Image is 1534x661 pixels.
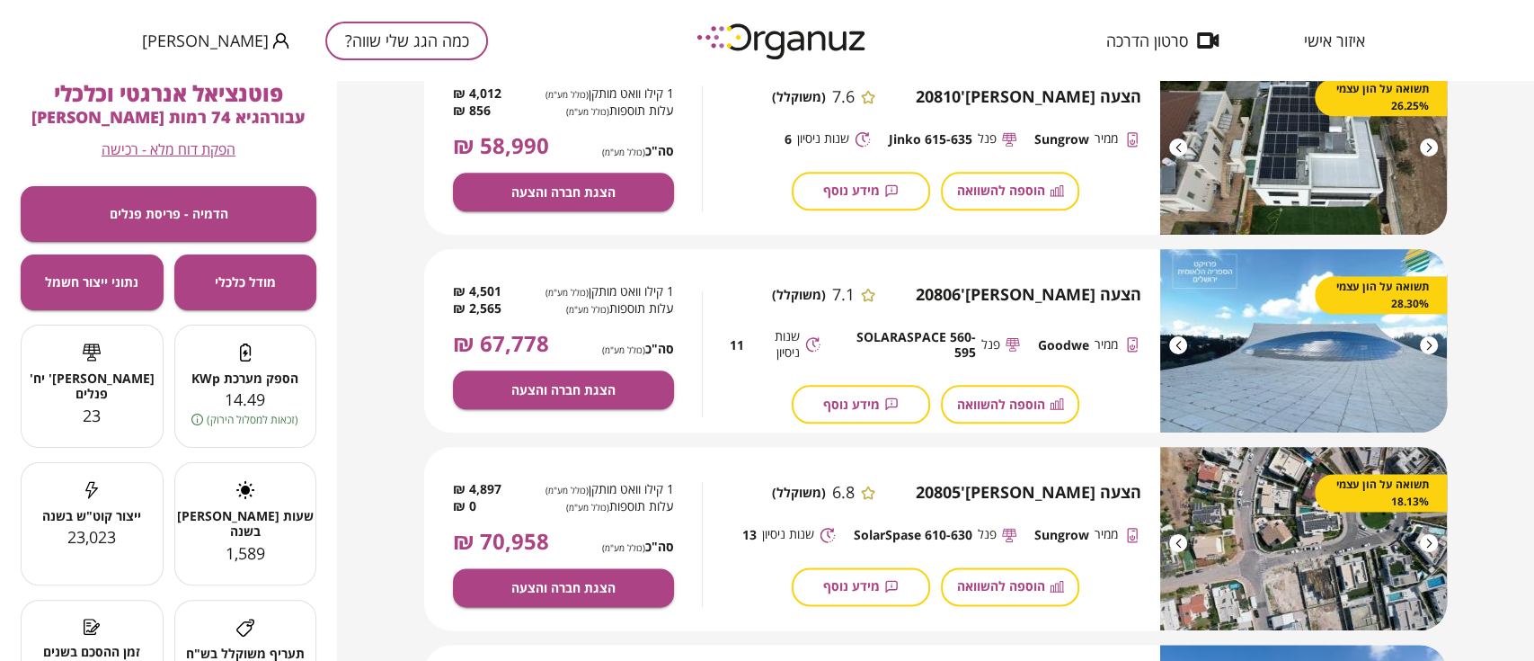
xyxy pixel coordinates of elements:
[839,329,976,361] span: SOLARASPACE 560-595
[602,143,674,158] span: סה"כ
[226,542,265,564] span: 1,589
[1034,527,1089,542] span: Sungrow
[823,578,880,594] span: מידע נוסף
[215,274,276,290] span: מודל כלכלי
[1304,31,1365,49] span: איזור אישי
[772,287,826,302] span: (משוקלל)
[175,508,316,540] span: שעות [PERSON_NAME] בשנה
[453,331,549,356] span: 67,778 ₪
[1333,278,1429,312] span: תשואה על הון עצמי 28.30%
[1160,447,1447,630] img: image
[225,389,265,410] span: 14.49
[54,78,283,108] span: פוטנציאל אנרגטי וכלכלי
[1106,31,1188,49] span: סרטון הדרכה
[832,285,855,305] span: 7.1
[978,130,997,147] span: פנל
[602,541,645,554] span: (כולל מע"מ)
[981,336,1000,353] span: פנל
[1034,131,1089,147] span: Sungrow
[762,526,814,543] span: שנות ניסיון
[566,105,609,118] span: (כולל מע"מ)
[772,89,826,104] span: (משוקלל)
[566,501,609,514] span: (כולל מע"מ)
[511,580,616,595] span: הצגת חברה והצעה
[978,526,997,543] span: פנל
[142,31,269,49] span: [PERSON_NAME]
[1095,526,1118,543] span: ממיר
[174,255,317,310] button: מודל כלכלי
[941,567,1079,606] button: הוספה להשוואה
[453,529,549,554] span: 70,958 ₪
[1079,31,1246,49] button: סרטון הדרכה
[792,172,930,210] button: מידע נוסף
[175,646,316,661] span: תעריף משוקלל בש"ח
[730,337,744,353] span: 11
[21,186,316,242] button: הדמיה - פריסת פנלים
[889,131,972,147] span: Jinko 615-635
[602,539,674,554] span: סה"כ
[453,481,501,498] span: 4,897 ₪
[530,85,674,103] span: 1 קילו וואט מותקן
[22,508,163,523] span: ייצור קוט"ש בשנה
[67,526,116,548] span: 23,023
[453,103,491,120] span: 856 ₪
[207,411,298,428] span: (זכאות למסלול הירוק)
[511,184,616,200] span: הצגת חברה והצעה
[545,484,589,496] span: (כולל מע"מ)
[957,578,1045,594] span: הוספה להשוואה
[1277,31,1392,49] button: איזור אישי
[957,183,1045,198] span: הוספה להשוואה
[453,133,549,158] span: 58,990 ₪
[1095,336,1118,353] span: ממיר
[31,106,306,128] span: עבור הגיא 74 רמות [PERSON_NAME]
[941,172,1079,210] button: הוספה להשוואה
[545,88,589,101] span: (כולל מע"מ)
[530,103,674,120] span: עלות תוספות
[566,303,609,316] span: (כולל מע"מ)
[453,85,501,103] span: 4,012 ₪
[1333,476,1429,510] span: תשואה על הון עצמי 18.13%
[1333,80,1429,114] span: תשואה על הון עצמי 26.25%
[22,644,163,659] span: זמן ההסכם בשנים
[684,16,882,66] img: logo
[1095,130,1118,147] span: ממיר
[823,397,880,412] span: מידע נוסף
[941,385,1079,424] button: הוספה להשוואה
[453,498,476,515] span: 0 ₪
[175,371,316,386] span: הספק מערכת KWp
[916,87,1141,107] span: הצעה [PERSON_NAME]' 20810
[772,485,826,500] span: (משוקלל)
[530,300,674,317] span: עלות תוספות
[1160,51,1447,235] img: image
[792,385,930,424] button: מידע נוסף
[102,141,235,158] button: הפקת דוח מלא - רכישה
[453,283,501,300] span: 4,501 ₪
[749,328,800,362] span: שנות ניסיון
[916,483,1141,503] span: הצעה [PERSON_NAME]' 20805
[545,286,589,299] span: (כולל מע"מ)
[792,567,930,606] button: מידע נוסף
[511,382,616,397] span: הצגת חברה והצעה
[83,405,101,426] span: 23
[823,183,880,198] span: מידע נוסף
[22,371,163,402] span: [PERSON_NAME]' יח' פנלים
[1160,249,1447,433] img: image
[530,283,674,300] span: 1 קילו וואט מותקן
[453,300,501,317] span: 2,565 ₪
[530,481,674,498] span: 1 קילו וואט מותקן
[325,22,488,60] button: כמה הגג שלי שווה?
[602,344,645,356] span: (כולל מע"מ)
[1038,337,1089,353] span: Goodwe
[854,527,972,542] span: SolarSpase 610-630
[785,131,792,147] span: 6
[21,255,164,310] button: נתוני ייצור חשמל
[142,30,289,52] button: [PERSON_NAME]
[453,173,674,211] button: הצגת חברה והצעה
[957,397,1045,412] span: הוספה להשוואה
[916,285,1141,305] span: הצעה [PERSON_NAME]' 20806
[602,341,674,356] span: סה"כ
[110,206,228,221] span: הדמיה - פריסת פנלים
[530,498,674,515] span: עלות תוספות
[832,483,855,503] span: 6.8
